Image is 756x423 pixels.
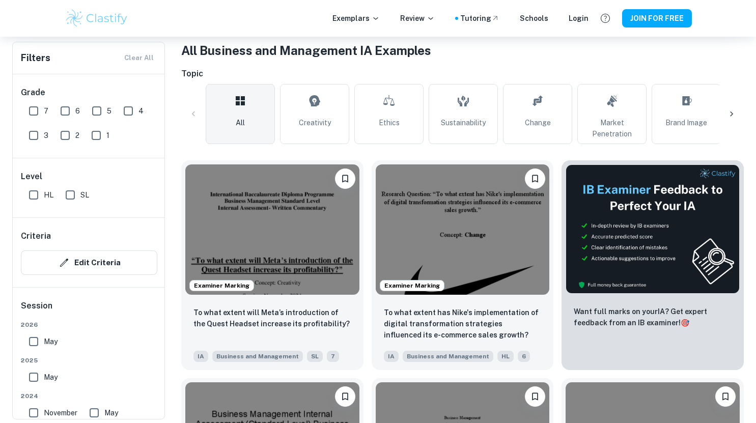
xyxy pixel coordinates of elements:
[44,372,58,383] span: May
[403,351,493,362] span: Business and Management
[441,117,486,128] span: Sustainability
[400,13,435,24] p: Review
[80,189,89,201] span: SL
[574,306,732,328] p: Want full marks on your IA ? Get expert feedback from an IB examiner!
[562,160,744,370] a: ThumbnailWant full marks on yourIA? Get expert feedback from an IB examiner!
[520,13,548,24] a: Schools
[21,51,50,65] h6: Filters
[622,9,692,27] button: JOIN FOR FREE
[21,320,157,329] span: 2026
[44,130,48,141] span: 3
[65,8,129,29] img: Clastify logo
[75,105,80,117] span: 6
[299,117,331,128] span: Creativity
[44,189,53,201] span: HL
[376,164,550,295] img: Business and Management IA example thumbnail: To what extent has Nike's implementation
[21,87,157,99] h6: Grade
[193,307,351,329] p: To what extent will Meta’s introduction of the Quest Headset increase its profitability?
[21,171,157,183] h6: Level
[380,281,444,290] span: Examiner Marking
[21,230,51,242] h6: Criteria
[335,386,355,407] button: Please log in to bookmark exemplars
[566,164,740,294] img: Thumbnail
[497,351,514,362] span: HL
[715,386,736,407] button: Please log in to bookmark exemplars
[106,130,109,141] span: 1
[569,13,589,24] a: Login
[379,117,400,128] span: Ethics
[181,41,744,60] h1: All Business and Management IA Examples
[597,10,614,27] button: Help and Feedback
[307,351,323,362] span: SL
[104,407,118,418] span: May
[372,160,554,370] a: Examiner MarkingPlease log in to bookmark exemplarsTo what extent has Nike's implementation of di...
[384,307,542,341] p: To what extent has Nike's implementation of digital transformation strategies influenced its e-co...
[75,130,79,141] span: 2
[460,13,499,24] a: Tutoring
[525,168,545,189] button: Please log in to bookmark exemplars
[107,105,111,117] span: 5
[21,391,157,401] span: 2024
[21,356,157,365] span: 2025
[582,117,642,139] span: Market Penetration
[525,117,551,128] span: Change
[181,68,744,80] h6: Topic
[384,351,399,362] span: IA
[44,407,77,418] span: November
[681,319,689,327] span: 🎯
[138,105,144,117] span: 4
[525,386,545,407] button: Please log in to bookmark exemplars
[335,168,355,189] button: Please log in to bookmark exemplars
[44,336,58,347] span: May
[44,105,48,117] span: 7
[21,250,157,275] button: Edit Criteria
[327,351,339,362] span: 7
[665,117,707,128] span: Brand Image
[190,281,254,290] span: Examiner Marking
[185,164,359,295] img: Business and Management IA example thumbnail: To what extent will Meta’s introduction
[518,351,530,362] span: 6
[21,300,157,320] h6: Session
[236,117,245,128] span: All
[212,351,303,362] span: Business and Management
[332,13,380,24] p: Exemplars
[181,160,363,370] a: Examiner MarkingPlease log in to bookmark exemplarsTo what extent will Meta’s introduction of the...
[193,351,208,362] span: IA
